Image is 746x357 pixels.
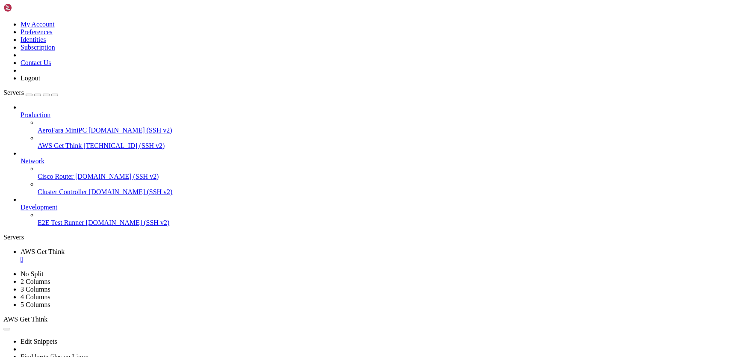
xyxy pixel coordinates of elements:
[38,119,743,134] li: AeroFara MiniPC [DOMAIN_NAME] (SSH v2)
[38,127,87,134] span: AeroFara MiniPC
[38,173,743,180] a: Cisco Router [DOMAIN_NAME] (SSH v2)
[38,142,743,150] a: AWS Get Think [TECHNICAL_ID] (SSH v2)
[3,89,24,96] span: Servers
[21,59,51,66] a: Contact Us
[38,173,74,180] span: Cisco Router
[38,134,743,150] li: AWS Get Think [TECHNICAL_ID] (SSH v2)
[86,219,170,226] span: [DOMAIN_NAME] (SSH v2)
[21,204,743,211] a: Development
[21,28,53,35] a: Preferences
[89,188,173,195] span: [DOMAIN_NAME] (SSH v2)
[3,233,743,241] div: Servers
[21,150,743,196] li: Network
[21,286,50,293] a: 3 Columns
[21,278,50,285] a: 2 Columns
[38,127,743,134] a: AeroFara MiniPC [DOMAIN_NAME] (SSH v2)
[38,219,743,227] a: E2E Test Runner [DOMAIN_NAME] (SSH v2)
[21,293,50,301] a: 4 Columns
[38,165,743,180] li: Cisco Router [DOMAIN_NAME] (SSH v2)
[38,219,84,226] span: E2E Test Runner
[21,301,50,308] a: 5 Columns
[21,248,743,263] a: AWS Get Think
[21,338,57,345] a: Edit Snippets
[21,36,46,43] a: Identities
[21,44,55,51] a: Subscription
[21,21,55,28] a: My Account
[21,157,44,165] span: Network
[21,270,44,277] a: No Split
[3,89,58,96] a: Servers
[21,248,65,255] span: AWS Get Think
[75,173,159,180] span: [DOMAIN_NAME] (SSH v2)
[21,204,57,211] span: Development
[83,142,165,149] span: [TECHNICAL_ID] (SSH v2)
[3,3,53,12] img: Shellngn
[21,157,743,165] a: Network
[21,111,50,118] span: Production
[38,211,743,227] li: E2E Test Runner [DOMAIN_NAME] (SSH v2)
[3,316,47,323] span: AWS Get Think
[21,196,743,227] li: Development
[38,180,743,196] li: Cluster Controller [DOMAIN_NAME] (SSH v2)
[38,188,743,196] a: Cluster Controller [DOMAIN_NAME] (SSH v2)
[88,127,172,134] span: [DOMAIN_NAME] (SSH v2)
[38,142,82,149] span: AWS Get Think
[21,103,743,150] li: Production
[21,74,40,82] a: Logout
[21,111,743,119] a: Production
[38,188,87,195] span: Cluster Controller
[21,256,743,263] a: 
